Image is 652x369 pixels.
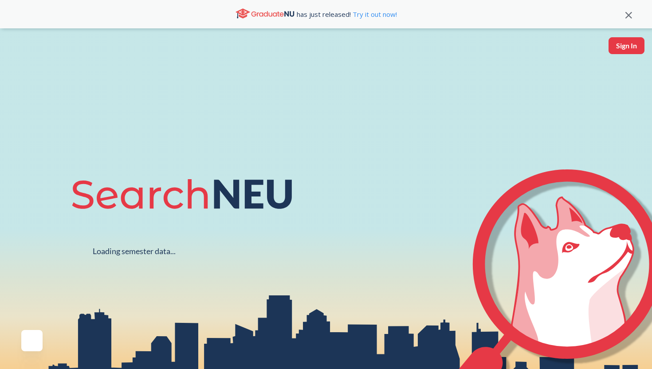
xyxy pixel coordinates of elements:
span: has just released! [297,9,397,19]
div: Loading semester data... [93,246,176,256]
button: Sign In [609,37,644,54]
a: Try it out now! [351,10,397,19]
a: sandbox logo [9,37,30,67]
img: sandbox logo [9,37,30,64]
